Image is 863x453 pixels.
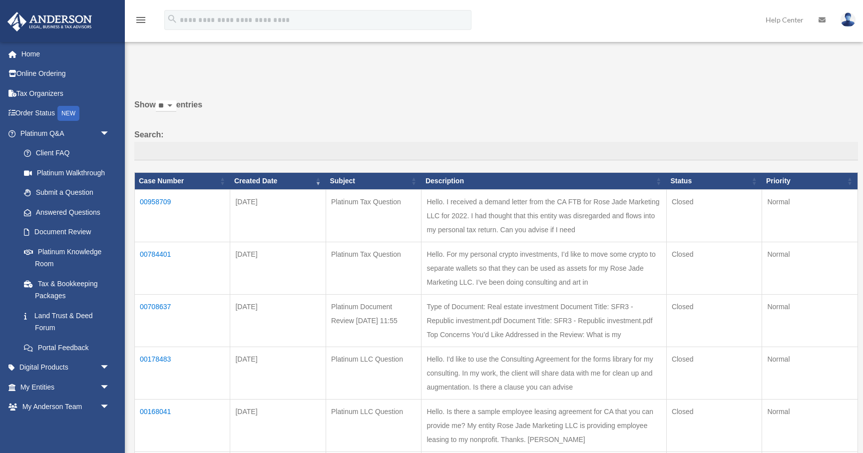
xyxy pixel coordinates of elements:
a: Land Trust & Deed Forum [14,306,120,338]
th: Case Number: activate to sort column ascending [135,173,230,190]
th: Created Date: activate to sort column ascending [230,173,326,190]
label: Search: [134,128,858,161]
td: 00178483 [135,347,230,399]
a: Home [7,44,125,64]
td: Platinum LLC Question [326,347,421,399]
a: Platinum Q&Aarrow_drop_down [7,123,120,143]
td: Platinum Tax Question [326,189,421,242]
td: Closed [666,294,762,347]
td: Normal [762,189,858,242]
div: NEW [57,106,79,121]
td: [DATE] [230,242,326,294]
a: Portal Feedback [14,338,120,358]
a: menu [135,17,147,26]
img: User Pic [841,12,856,27]
select: Showentries [156,100,176,112]
td: Type of Document: Real estate investment Document Title: SFR3 - Republic investment.pdf Document ... [422,294,666,347]
td: [DATE] [230,189,326,242]
a: My Entitiesarrow_drop_down [7,377,125,397]
td: Normal [762,399,858,452]
a: Client FAQ [14,143,120,163]
td: [DATE] [230,399,326,452]
td: 00784401 [135,242,230,294]
span: arrow_drop_down [100,377,120,398]
td: 00958709 [135,189,230,242]
th: Priority: activate to sort column ascending [762,173,858,190]
td: Normal [762,242,858,294]
td: Hello. I'd like to use the Consulting Agreement for the forms library for my consulting. In my wo... [422,347,666,399]
a: Online Ordering [7,64,125,84]
a: Order StatusNEW [7,103,125,124]
td: Hello. Is there a sample employee leasing agreement for CA that you can provide me? My entity Ros... [422,399,666,452]
a: Document Review [14,222,120,242]
a: My Anderson Teamarrow_drop_down [7,397,125,417]
td: 00168041 [135,399,230,452]
i: search [167,13,178,24]
td: Hello. For my personal crypto investments, I’d like to move some crypto to separate wallets so th... [422,242,666,294]
a: My Documentsarrow_drop_down [7,417,125,437]
td: Hello. I received a demand letter from the CA FTB for Rose Jade Marketing LLC for 2022. I had tho... [422,189,666,242]
a: Submit a Question [14,183,120,203]
a: Digital Productsarrow_drop_down [7,358,125,378]
a: Tax Organizers [7,83,125,103]
a: Platinum Walkthrough [14,163,120,183]
label: Show entries [134,98,858,122]
td: [DATE] [230,347,326,399]
td: Closed [666,189,762,242]
td: Platinum Document Review [DATE] 11:55 [326,294,421,347]
td: 00708637 [135,294,230,347]
td: Normal [762,347,858,399]
a: Tax & Bookkeeping Packages [14,274,120,306]
i: menu [135,14,147,26]
th: Status: activate to sort column ascending [666,173,762,190]
input: Search: [134,142,858,161]
span: arrow_drop_down [100,417,120,437]
th: Subject: activate to sort column ascending [326,173,421,190]
th: Description: activate to sort column ascending [422,173,666,190]
td: Closed [666,347,762,399]
td: [DATE] [230,294,326,347]
td: Closed [666,242,762,294]
a: Answered Questions [14,202,115,222]
a: Platinum Knowledge Room [14,242,120,274]
span: arrow_drop_down [100,358,120,378]
td: Platinum LLC Question [326,399,421,452]
td: Normal [762,294,858,347]
span: arrow_drop_down [100,123,120,144]
td: Platinum Tax Question [326,242,421,294]
span: arrow_drop_down [100,397,120,418]
td: Closed [666,399,762,452]
img: Anderson Advisors Platinum Portal [4,12,95,31]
